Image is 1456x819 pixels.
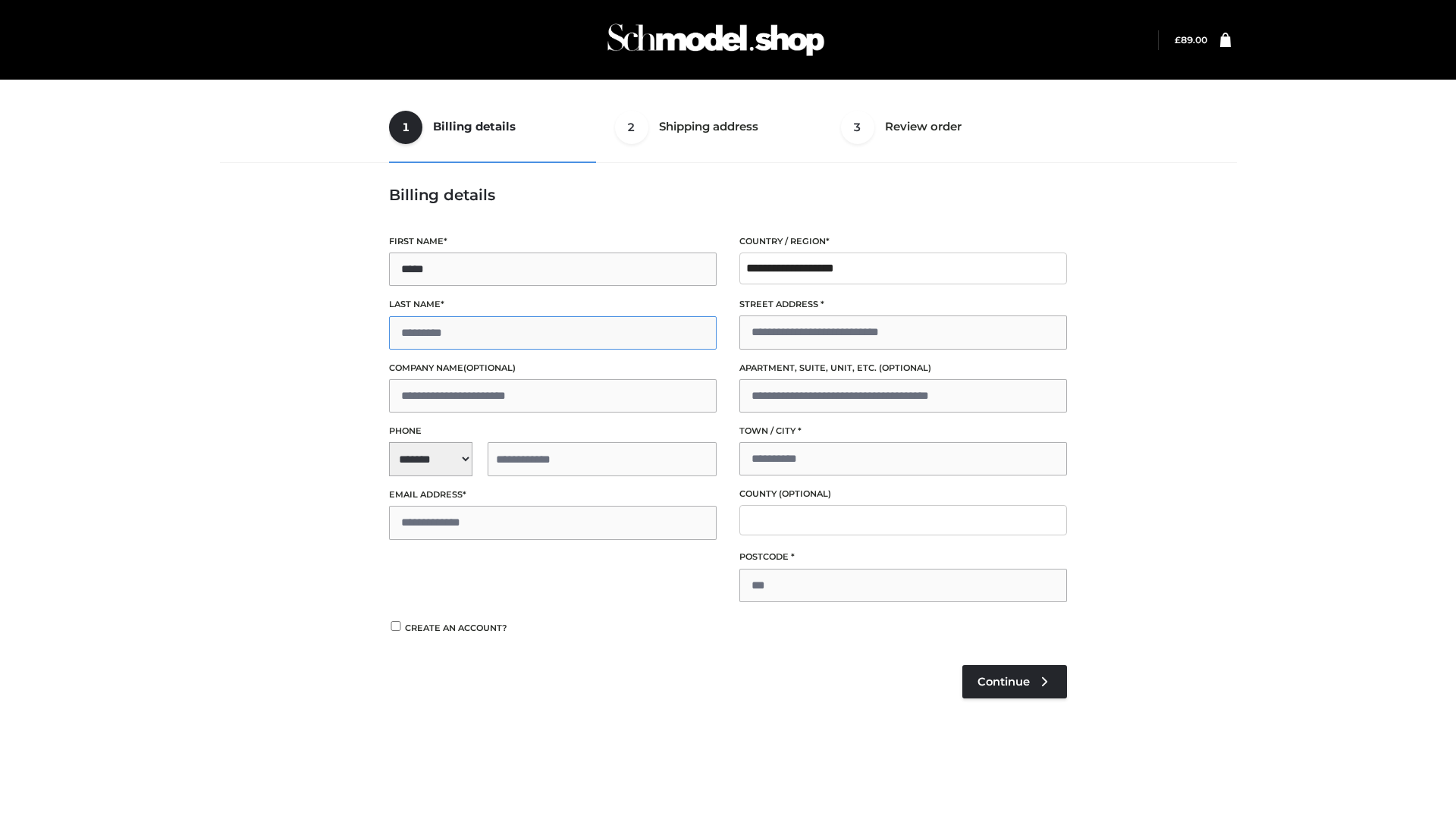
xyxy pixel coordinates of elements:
label: Email address [389,488,717,502]
span: (optional) [879,362,931,373]
label: Apartment, suite, unit, etc. [739,361,1067,375]
span: (optional) [779,488,831,499]
input: Create an account? [389,621,403,631]
bdi: 89.00 [1175,34,1207,45]
label: Phone [389,424,717,438]
label: Town / City [739,424,1067,438]
span: (optional) [463,362,516,373]
a: £89.00 [1175,34,1207,45]
span: Create an account? [405,623,507,633]
label: Company name [389,361,717,375]
span: £ [1175,34,1181,45]
label: Postcode [739,550,1067,564]
label: Street address [739,297,1067,312]
span: Continue [977,675,1030,689]
label: Last name [389,297,717,312]
a: Continue [962,665,1067,698]
label: Country / Region [739,234,1067,249]
h3: Billing details [389,186,1067,204]
label: County [739,487,1067,501]
img: Schmodel Admin 964 [602,10,830,70]
label: First name [389,234,717,249]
